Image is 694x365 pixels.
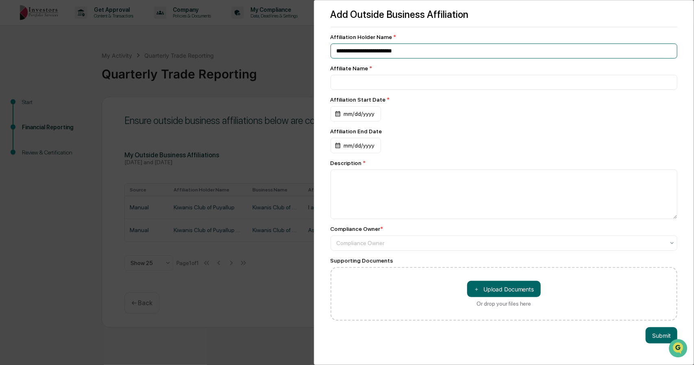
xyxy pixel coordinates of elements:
button: Submit [646,327,677,343]
button: Or drop your files here [467,281,541,297]
img: 1746055101610-c473b297-6a78-478c-a979-82029cc54cd1 [8,62,23,76]
div: Affiliate Name [331,65,678,72]
p: How can we help? [8,17,148,30]
div: Start new chat [28,62,133,70]
span: Pylon [81,137,98,143]
div: Affiliation Start Date [331,96,678,103]
a: Powered byPylon [57,137,98,143]
span: Attestations [67,102,101,110]
div: We're available if you need us! [28,70,103,76]
div: Affiliation Holder Name [331,34,678,40]
div: Or drop your files here [476,300,531,307]
a: 🔎Data Lookup [5,114,54,129]
a: 🗄️Attestations [56,99,104,113]
span: ＋ [474,285,479,293]
span: Data Lookup [16,117,51,126]
a: 🖐️Preclearance [5,99,56,113]
div: 🖐️ [8,103,15,109]
span: Preclearance [16,102,52,110]
div: 🗄️ [59,103,65,109]
div: 🔎 [8,118,15,125]
div: Add Outside Business Affiliation [331,9,678,20]
div: mm/dd/yyyy [331,106,381,122]
div: Supporting Documents [331,257,678,264]
div: Affiliation End Date [331,128,678,135]
iframe: Open customer support [668,338,690,360]
div: Compliance Owner [331,226,383,232]
button: Start new chat [138,64,148,74]
div: Description [331,160,678,166]
div: mm/dd/yyyy [331,138,381,153]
